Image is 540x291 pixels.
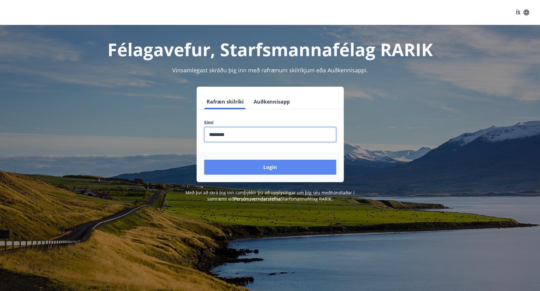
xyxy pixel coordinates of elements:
[513,7,533,18] button: ÍS
[251,94,292,109] button: Auðkennisapp
[185,190,355,202] span: Með því að skrá þig inn samþykkir þú að upplýsingar um þig séu meðhöndlaðar í samræmi við Starfsm...
[172,66,368,74] span: Vinsamlegast skráðu þig inn með rafrænum skilríkjum eða Auðkennisappi.
[204,94,246,109] button: Rafræn skilríki
[234,196,281,202] a: Persónuverndarstefna
[53,37,487,61] h1: Félagavefur, Starfsmannafélag RARIK
[204,160,336,175] button: Login
[204,119,336,126] label: Sími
